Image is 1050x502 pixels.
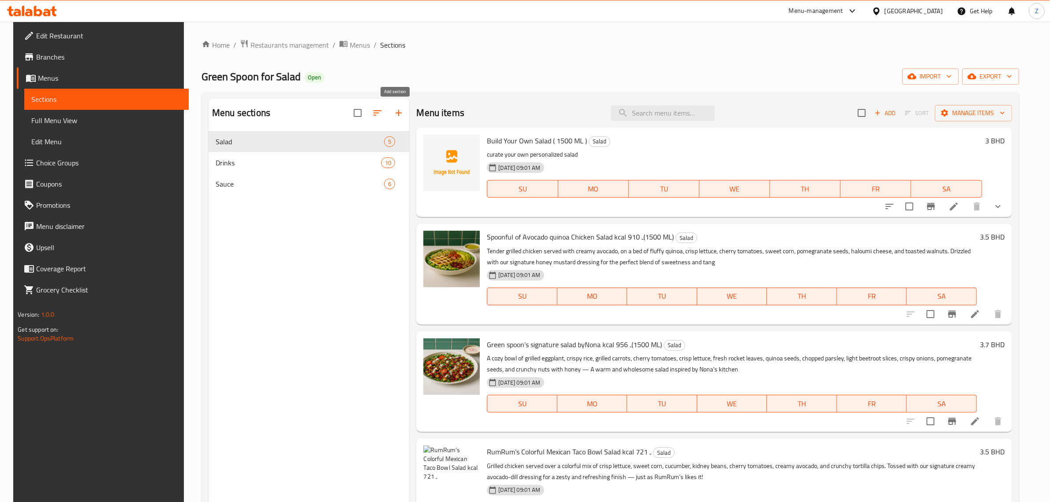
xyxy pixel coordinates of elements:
button: WE [697,288,767,305]
button: Branch-specific-item [942,411,963,432]
input: search [611,105,715,121]
span: SA [910,290,973,303]
span: FR [841,397,903,410]
span: Select to update [921,305,940,323]
h6: 3.7 BHD [980,338,1005,351]
span: Get support on: [18,324,58,335]
span: Upsell [36,242,182,253]
span: Branches [36,52,182,62]
a: Edit menu item [949,201,959,212]
a: Edit Menu [24,131,189,152]
span: Menus [350,40,370,50]
span: Full Menu View [31,115,182,126]
span: Select to update [900,197,919,216]
button: MO [557,288,627,305]
a: Menus [339,39,370,51]
span: [DATE] 09:01 AM [495,164,544,172]
span: WE [701,290,763,303]
span: Add item [871,106,899,120]
button: SU [487,288,557,305]
span: Add [873,108,897,118]
li: / [233,40,236,50]
span: Version: [18,309,39,320]
span: WE [703,183,766,195]
a: Sections [24,89,189,110]
span: Select all sections [348,104,367,122]
div: Sauce [216,179,384,189]
span: 1.0.0 [41,309,55,320]
button: FR [837,288,907,305]
span: Menus [38,73,182,83]
div: Open [304,72,325,83]
span: TH [773,183,837,195]
h6: 3.5 BHD [980,446,1005,458]
button: TH [767,288,837,305]
div: [GEOGRAPHIC_DATA] [885,6,943,16]
span: RumRum’s Colorful Mexican Taco Bowl Salad kcal ـ 721 [487,445,651,458]
span: [DATE] 09:01 AM [495,378,544,387]
button: SA [911,180,982,198]
button: TU [627,395,697,412]
span: Grocery Checklist [36,285,182,295]
span: 10 [381,159,395,167]
span: Choice Groups [36,157,182,168]
span: WE [701,397,763,410]
span: Sections [380,40,405,50]
span: Edit Restaurant [36,30,182,41]
span: Open [304,74,325,81]
span: FR [844,183,908,195]
div: items [381,157,395,168]
span: MO [562,183,625,195]
span: MO [561,290,624,303]
span: TU [632,183,696,195]
div: Salad [589,136,610,147]
div: items [384,179,395,189]
button: delete [987,303,1009,325]
a: Home [202,40,230,50]
button: WE [699,180,770,198]
div: Salad [676,232,697,243]
button: SU [487,395,557,412]
span: Coupons [36,179,182,189]
a: Upsell [17,237,189,258]
button: Branch-specific-item [942,303,963,325]
img: Spoonful of Avocado quinoa Chicken Salad kcal ـ 910(1500 ML) [423,231,480,287]
h6: 3 BHD [986,135,1005,147]
span: export [969,71,1012,82]
a: Support.OpsPlatform [18,333,74,344]
div: items [384,136,395,147]
li: / [333,40,336,50]
a: Grocery Checklist [17,279,189,300]
p: Tender grilled chicken served with creamy avocado, on a bed of fluffy quinoa، crisp lettuce, cher... [487,246,976,268]
span: Select section [852,104,871,122]
div: Drinks [216,157,381,168]
img: RumRum’s Colorful Mexican Taco Bowl Salad kcal ـ 721 [423,446,480,502]
span: Sort sections [367,102,388,124]
button: MO [557,395,627,412]
button: delete [987,411,1009,432]
button: TU [629,180,699,198]
h6: 3.5 BHD [980,231,1005,243]
img: Build Your Own Salad ( 1500 ML ) [423,135,480,191]
span: TU [631,290,693,303]
span: SU [491,397,553,410]
span: Edit Menu [31,136,182,147]
a: Restaurants management [240,39,329,51]
span: Sections [31,94,182,105]
span: Build Your Own Salad ( 1500 ML ) [487,134,587,147]
nav: breadcrumb [202,39,1019,51]
p: curate your own personalized salad [487,149,982,160]
button: SA [907,288,976,305]
div: Salad [216,136,384,147]
button: Add [871,106,899,120]
span: Salad [654,448,674,458]
button: Branch-specific-item [920,196,942,217]
span: SU [491,290,553,303]
a: Edit menu item [970,309,980,319]
span: SA [915,183,978,195]
span: Spoonful of Avocado quinoa Chicken Salad kcal ـ 910(1500 ML) [487,230,674,244]
button: show more [987,196,1009,217]
h2: Menu sections [212,106,270,120]
button: export [962,68,1019,85]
